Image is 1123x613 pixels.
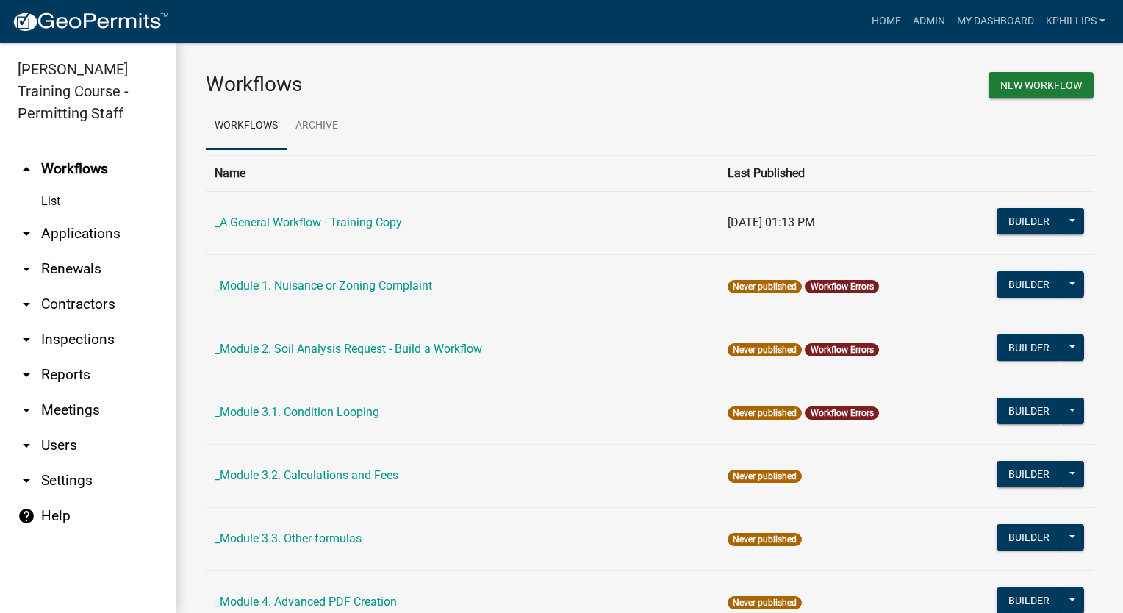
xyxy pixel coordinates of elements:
[287,103,347,150] a: Archive
[18,366,35,384] i: arrow_drop_down
[206,155,719,191] th: Name
[866,7,907,35] a: Home
[18,295,35,313] i: arrow_drop_down
[215,342,482,356] a: _Module 2. Soil Analysis Request - Build a Workflow
[997,398,1061,424] button: Builder
[997,334,1061,361] button: Builder
[215,468,398,482] a: _Module 3.2. Calculations and Fees
[811,345,874,355] a: Workflow Errors
[728,280,802,293] span: Never published
[951,7,1040,35] a: My Dashboard
[18,260,35,278] i: arrow_drop_down
[18,472,35,490] i: arrow_drop_down
[1040,7,1111,35] a: kphillips
[997,208,1061,234] button: Builder
[18,401,35,419] i: arrow_drop_down
[997,461,1061,487] button: Builder
[728,215,815,229] span: [DATE] 01:13 PM
[18,331,35,348] i: arrow_drop_down
[728,533,802,546] span: Never published
[728,470,802,483] span: Never published
[18,225,35,243] i: arrow_drop_down
[215,405,379,419] a: _Module 3.1. Condition Looping
[997,524,1061,551] button: Builder
[18,507,35,525] i: help
[997,271,1061,298] button: Builder
[728,596,802,609] span: Never published
[206,72,639,97] h3: Workflows
[811,282,874,292] a: Workflow Errors
[728,343,802,356] span: Never published
[215,215,402,229] a: _A General Workflow - Training Copy
[215,531,362,545] a: _Module 3.3. Other formulas
[18,437,35,454] i: arrow_drop_down
[811,408,874,418] a: Workflow Errors
[728,406,802,420] span: Never published
[719,155,949,191] th: Last Published
[215,595,397,609] a: _Module 4. Advanced PDF Creation
[206,103,287,150] a: Workflows
[907,7,951,35] a: Admin
[18,160,35,178] i: arrow_drop_up
[215,279,432,293] a: _Module 1. Nuisance or Zoning Complaint
[989,72,1094,98] button: New Workflow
